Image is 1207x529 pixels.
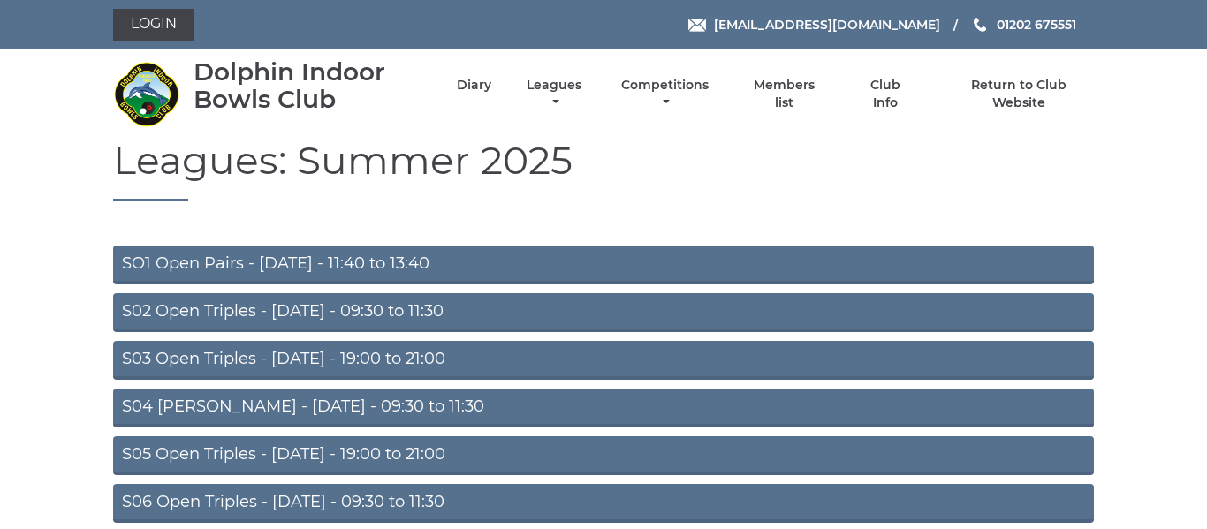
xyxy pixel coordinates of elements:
img: Phone us [974,18,986,32]
a: Diary [457,77,491,94]
span: 01202 675551 [997,17,1076,33]
a: Competitions [617,77,713,111]
a: Email [EMAIL_ADDRESS][DOMAIN_NAME] [688,15,940,34]
a: S04 [PERSON_NAME] - [DATE] - 09:30 to 11:30 [113,389,1094,427]
a: Return to Club Website [945,77,1094,111]
a: S05 Open Triples - [DATE] - 19:00 to 21:00 [113,436,1094,475]
span: [EMAIL_ADDRESS][DOMAIN_NAME] [714,17,940,33]
a: Login [113,9,194,41]
div: Dolphin Indoor Bowls Club [194,58,426,113]
a: Members list [744,77,825,111]
a: S03 Open Triples - [DATE] - 19:00 to 21:00 [113,341,1094,380]
a: SO1 Open Pairs - [DATE] - 11:40 to 13:40 [113,246,1094,284]
a: S02 Open Triples - [DATE] - 09:30 to 11:30 [113,293,1094,332]
a: Phone us 01202 675551 [971,15,1076,34]
h1: Leagues: Summer 2025 [113,139,1094,201]
a: Leagues [522,77,586,111]
a: S06 Open Triples - [DATE] - 09:30 to 11:30 [113,484,1094,523]
img: Email [688,19,706,32]
a: Club Info [856,77,914,111]
img: Dolphin Indoor Bowls Club [113,61,179,127]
